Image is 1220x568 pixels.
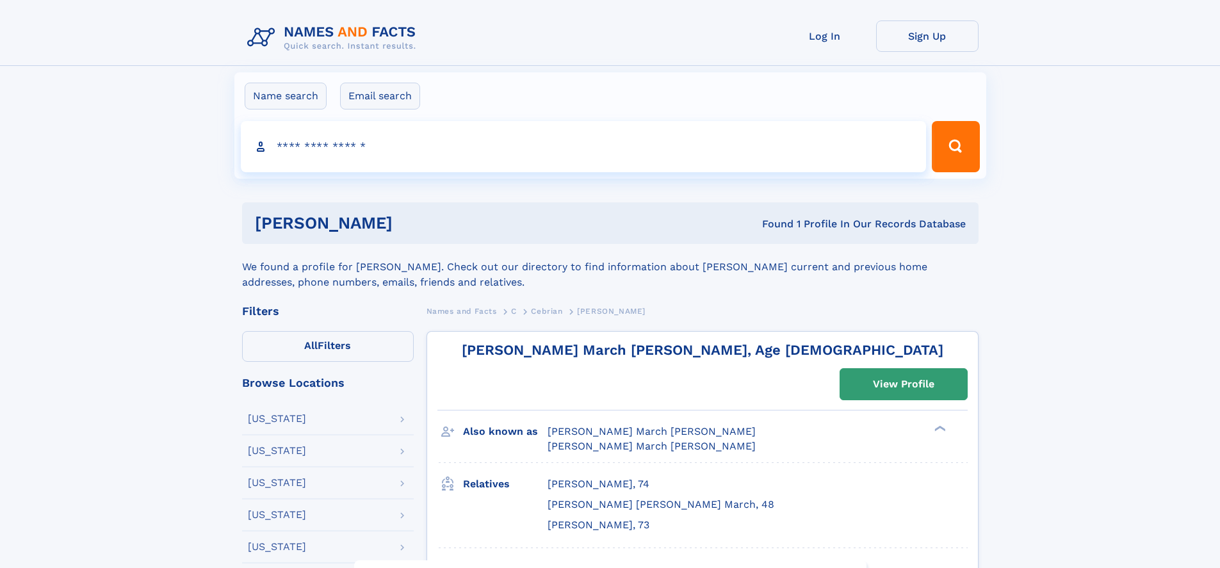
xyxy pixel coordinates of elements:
[548,498,774,512] a: [PERSON_NAME] [PERSON_NAME] March, 48
[340,83,420,110] label: Email search
[242,244,979,290] div: We found a profile for [PERSON_NAME]. Check out our directory to find information about [PERSON_N...
[840,369,967,400] a: View Profile
[548,477,649,491] a: [PERSON_NAME], 74
[304,339,318,352] span: All
[932,121,979,172] button: Search Button
[245,83,327,110] label: Name search
[248,414,306,424] div: [US_STATE]
[462,342,943,358] a: [PERSON_NAME] March [PERSON_NAME], Age [DEMOGRAPHIC_DATA]
[577,217,966,231] div: Found 1 Profile In Our Records Database
[242,331,414,362] label: Filters
[427,303,497,319] a: Names and Facts
[463,473,548,495] h3: Relatives
[876,20,979,52] a: Sign Up
[577,307,646,316] span: [PERSON_NAME]
[255,215,578,231] h1: [PERSON_NAME]
[873,369,934,399] div: View Profile
[548,440,756,452] span: [PERSON_NAME] March [PERSON_NAME]
[248,478,306,488] div: [US_STATE]
[531,307,562,316] span: Cebrian
[242,305,414,317] div: Filters
[241,121,927,172] input: search input
[248,510,306,520] div: [US_STATE]
[931,425,947,433] div: ❯
[548,425,756,437] span: [PERSON_NAME] March [PERSON_NAME]
[242,377,414,389] div: Browse Locations
[548,518,649,532] a: [PERSON_NAME], 73
[248,446,306,456] div: [US_STATE]
[511,303,517,319] a: C
[248,542,306,552] div: [US_STATE]
[531,303,562,319] a: Cebrian
[463,421,548,442] h3: Also known as
[511,307,517,316] span: C
[242,20,427,55] img: Logo Names and Facts
[774,20,876,52] a: Log In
